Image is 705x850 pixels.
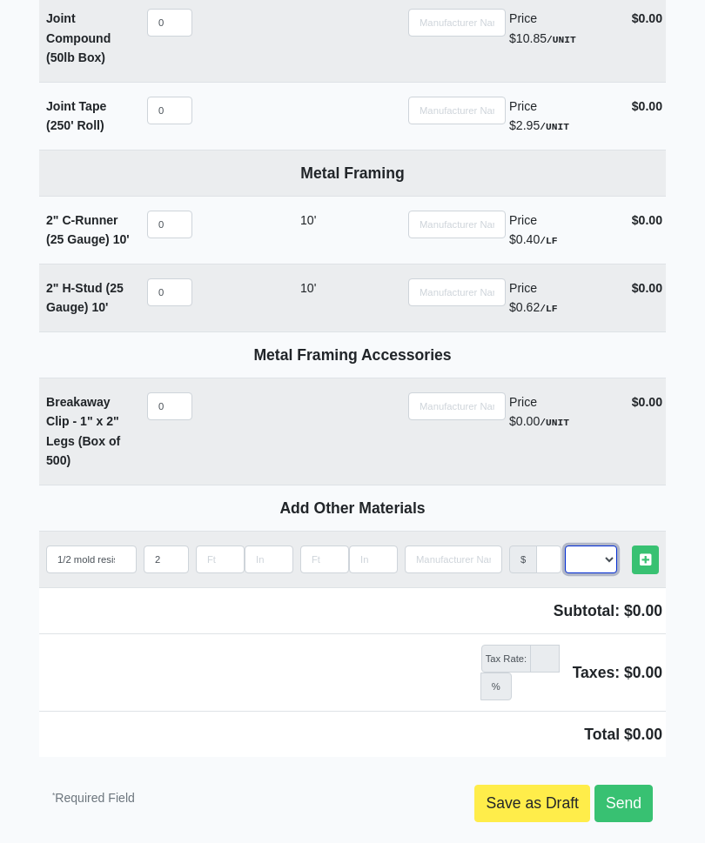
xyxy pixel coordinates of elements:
[481,645,532,673] span: Tax Rate:
[300,281,316,295] span: 10'
[147,278,192,306] input: quantity
[547,35,576,45] strong: /UNIT
[300,164,404,182] b: Metal Framing
[147,97,192,124] input: quantity
[540,418,569,428] strong: /UNIT
[632,11,662,25] strong: $0.00
[245,545,293,573] input: Length
[46,99,106,133] strong: Joint Tape (250' Roll)
[408,278,506,306] input: Search
[480,673,512,700] span: %
[540,122,569,132] strong: /UNIT
[632,99,662,113] strong: $0.00
[113,232,130,246] span: 10'
[509,9,614,48] div: $10.85
[632,395,662,409] strong: $0.00
[300,213,316,227] span: 10'
[509,278,614,298] div: Price
[632,213,662,227] strong: $0.00
[91,300,108,314] span: 10'
[408,392,506,420] input: Search
[147,392,192,420] input: quantity
[540,304,557,314] strong: /LF
[300,545,349,573] input: Length
[584,726,662,743] span: Total $0.00
[509,392,614,432] div: $0.00
[46,11,111,64] strong: Joint Compound (50lb Box)
[52,791,135,805] small: Required Field
[509,9,614,29] div: Price
[279,499,425,517] b: Add Other Materials
[509,545,537,573] div: $
[46,213,130,247] strong: 2" C-Runner (25 Gauge)
[408,211,506,238] input: Search
[509,211,614,231] div: Price
[144,545,189,573] input: quantity
[509,392,614,412] div: Price
[349,545,398,573] input: Length
[509,211,614,250] div: $0.40
[554,602,662,619] span: Subtotal: $0.00
[147,9,192,37] input: quantity
[573,660,662,685] span: Taxes: $0.00
[632,281,662,295] strong: $0.00
[405,545,502,573] input: Search
[474,785,590,821] a: Save as Draft
[509,97,614,117] div: Price
[509,278,614,318] div: $0.62
[408,97,506,124] input: Search
[196,545,245,573] input: Length
[509,97,614,136] div: $2.95
[594,785,653,821] a: Send
[46,395,120,468] strong: Breakaway Clip - 1" x 2" Legs (Box of 500)
[147,211,192,238] input: quantity
[408,9,506,37] input: Search
[253,346,451,364] b: Metal Framing Accessories
[46,545,137,573] input: quantity
[540,236,557,246] strong: /LF
[536,545,561,573] input: manufacturer
[46,281,124,315] strong: 2" H-Stud (25 Gauge)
